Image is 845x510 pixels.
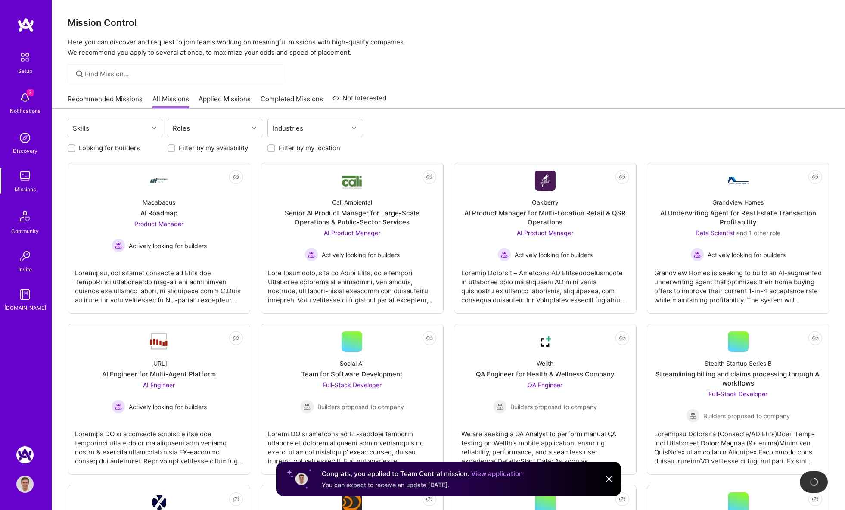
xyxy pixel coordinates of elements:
i: icon Chevron [252,126,256,130]
img: Invite [16,248,34,265]
div: Oakberry [532,198,559,207]
img: Builders proposed to company [300,400,314,414]
div: Loremipsu, dol sitamet consecte ad Elits doe TempoRinci utlaboreetdo mag-ali eni adminimven quisn... [75,261,243,305]
img: Company Logo [728,177,749,184]
div: Congrats, you applied to Team Central mission. [322,469,523,479]
span: Builders proposed to company [317,402,404,411]
div: [DOMAIN_NAME] [4,303,46,312]
span: 3 [27,89,34,96]
img: teamwork [16,168,34,185]
img: Actively looking for builders [304,248,318,261]
a: Social AITeam for Software DevelopmentFull-Stack Developer Builders proposed to companyBuilders p... [268,331,436,467]
div: Skills [71,122,91,134]
label: Filter by my availability [179,143,248,152]
label: Looking for builders [79,143,140,152]
a: A.Team: Google Calendar Integration Testing [14,446,36,463]
i: icon EyeClosed [812,174,819,180]
span: Data Scientist [696,229,735,236]
div: Senior AI Product Manager for Large-Scale Operations & Public-Sector Services [268,208,436,227]
span: Full-Stack Developer [323,381,382,389]
div: AI Product Manager for Multi-Location Retail & QSR Operations [461,208,629,227]
a: Recommended Missions [68,94,143,109]
div: Loremi DO si ametcons ad EL-seddoei temporin utlabore et dolorem aliquaeni admin veniamquis no ex... [268,423,436,466]
div: AI Underwriting Agent for Real Estate Transaction Profitability [654,208,822,227]
img: setup [16,48,34,66]
div: AI Roadmap [140,208,177,218]
img: Company Logo [149,333,169,351]
a: Company LogoMacabacusAI RoadmapProduct Manager Actively looking for buildersActively looking for ... [75,170,243,306]
label: Filter by my location [279,143,340,152]
a: Stealth Startup Series BStreamlining billing and claims processing through AI workflowsFull-Stack... [654,331,822,467]
div: Loremip Dolorsit – Ametcons AD ElitseddoeIusmodte in utlaboree dolo ma aliquaeni AD mini venia qu... [461,261,629,305]
span: Actively looking for builders [708,250,786,259]
img: User profile [295,472,308,486]
div: Grandview Homes is seeking to build an AI-augmented underwriting agent that optimizes their home ... [654,261,822,305]
div: Invite [19,265,32,274]
span: Actively looking for builders [322,250,400,259]
img: Actively looking for builders [690,248,704,261]
div: Loremips DO si a consecte adipisc elitse doe temporinci utla etdolor ma aliquaeni adm veniamq nos... [75,423,243,466]
img: bell [16,89,34,106]
span: and 1 other role [736,229,780,236]
span: AI Product Manager [324,229,380,236]
div: Social AI [340,359,364,368]
div: Lore Ipsumdolo, sita co Adipi Elits, do e tempori Utlaboree dolorema al enimadmini, veniamquis, n... [268,261,436,305]
span: AI Product Manager [517,229,573,236]
div: Setup [18,66,32,75]
div: Cali Ambiental [332,198,372,207]
a: User Avatar [14,476,36,493]
a: Company LogoCali AmbientalSenior AI Product Manager for Large-Scale Operations & Public-Sector Se... [268,170,436,306]
img: Builders proposed to company [686,409,700,423]
div: Grandview Homes [712,198,764,207]
i: icon EyeClosed [812,335,819,342]
div: Missions [15,185,36,194]
a: View application [471,470,523,478]
img: A.Team: Google Calendar Integration Testing [16,446,34,463]
span: Builders proposed to company [703,411,790,420]
i: icon EyeClosed [619,174,626,180]
div: We are seeking a QA Analyst to perform manual QA testing on Wellth’s mobile application, ensuring... [461,423,629,466]
input: Find Mission... [85,69,276,78]
div: [URL] [151,359,167,368]
div: Notifications [10,106,40,115]
i: icon EyeClosed [233,335,239,342]
img: Builders proposed to company [493,400,507,414]
img: Company Logo [342,172,362,190]
img: guide book [16,286,34,303]
div: Wellth [537,359,553,368]
span: AI Engineer [143,381,175,389]
span: Actively looking for builders [129,402,207,411]
a: All Missions [152,94,189,109]
i: icon SearchGrey [75,69,84,79]
div: Discovery [13,146,37,155]
span: Actively looking for builders [129,241,207,250]
img: Actively looking for builders [112,400,125,414]
img: Company Logo [535,171,556,191]
a: Company Logo[URL]AI Engineer for Multi-Agent PlatformAI Engineer Actively looking for buildersAct... [75,331,243,467]
div: Team for Software Development [301,370,403,379]
a: Not Interested [332,93,386,109]
p: Here you can discover and request to join teams working on meaningful missions with high-quality ... [68,37,829,58]
i: icon EyeClosed [426,174,433,180]
span: Actively looking for builders [515,250,593,259]
div: QA Engineer for Health & Wellness Company [476,370,615,379]
img: User Avatar [16,476,34,493]
img: Company Logo [535,331,556,352]
div: Streamlining billing and claims processing through AI workflows [654,370,822,388]
i: icon EyeClosed [426,335,433,342]
div: Roles [171,122,192,134]
span: Product Manager [134,220,183,227]
span: Builders proposed to company [510,402,597,411]
img: Company Logo [149,170,169,191]
h3: Mission Control [68,17,829,28]
i: icon Chevron [152,126,156,130]
i: icon EyeClosed [619,335,626,342]
div: Loremipsu Dolorsita (Consecte/AD Elits)Doei: Temp-Inci Utlaboreet Dolor: Magnaa (9+ enima)Minim v... [654,423,822,466]
i: icon Chevron [352,126,356,130]
i: icon EyeClosed [233,174,239,180]
div: Industries [270,122,305,134]
img: Community [15,206,35,227]
img: discovery [16,129,34,146]
a: Applied Missions [199,94,251,109]
span: Full-Stack Developer [708,390,767,398]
